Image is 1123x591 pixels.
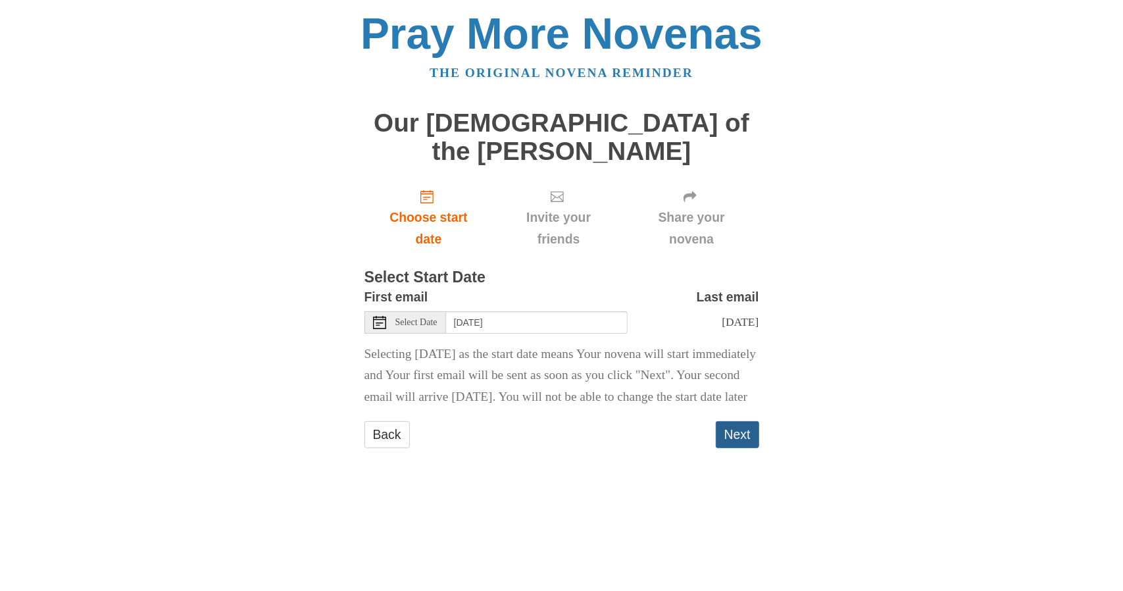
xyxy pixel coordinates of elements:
[430,66,693,80] a: The original novena reminder
[378,207,480,250] span: Choose start date
[364,109,759,165] h1: Our [DEMOGRAPHIC_DATA] of the [PERSON_NAME]
[716,421,759,448] button: Next
[364,286,428,308] label: First email
[697,286,759,308] label: Last email
[722,315,759,328] span: [DATE]
[364,421,410,448] a: Back
[364,344,759,409] p: Selecting [DATE] as the start date means Your novena will start immediately and Your first email ...
[364,269,759,286] h3: Select Start Date
[446,311,628,334] input: Use the arrow keys to pick a date
[624,178,759,257] div: Click "Next" to confirm your start date first.
[361,9,762,58] a: Pray More Novenas
[395,318,437,327] span: Select Date
[637,207,746,250] span: Share your novena
[493,178,624,257] div: Click "Next" to confirm your start date first.
[364,178,493,257] a: Choose start date
[506,207,611,250] span: Invite your friends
